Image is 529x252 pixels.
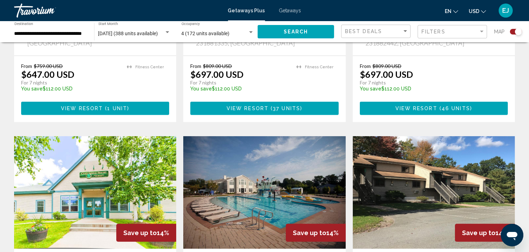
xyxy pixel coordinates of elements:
img: ii_wsp1.jpg [353,136,515,249]
span: From [21,63,32,69]
span: ( ) [103,106,129,112]
span: $759.00 USD [34,63,63,69]
span: Filters [422,29,445,34]
span: $809.00 USD [373,63,401,69]
p: $112.00 USD [190,86,289,92]
span: Save up to [462,229,496,237]
span: You save [360,86,381,92]
span: en [445,8,451,14]
span: You save [190,86,212,92]
button: Search [258,25,334,38]
p: $697.00 USD [190,69,244,80]
span: 46 units [442,106,470,112]
p: For 7 nights [360,80,501,86]
button: View Resort(1 unit) [21,102,169,115]
span: ( ) [269,106,302,112]
span: Map [494,27,505,37]
span: [DATE] (388 units available) [98,31,158,36]
div: 14% [116,224,176,242]
p: $697.00 USD [360,69,413,80]
button: User Menu [497,3,515,18]
span: From [190,63,201,69]
button: Change currency [469,6,486,16]
span: 37 units [273,106,300,112]
span: View Resort [227,106,269,112]
div: 14% [286,224,346,242]
span: You save [21,86,43,92]
span: USD [469,8,479,14]
button: Change language [445,6,458,16]
span: EJ [503,7,509,14]
a: Getaways [279,8,301,13]
span: 4 (172 units available) [182,31,230,36]
span: View Resort [395,106,437,112]
span: $809.00 USD [203,63,232,69]
span: View Resort [61,106,103,112]
img: ii_csp1.jpg [14,136,176,249]
span: Best Deals [345,29,382,34]
button: View Resort(37 units) [190,102,338,115]
div: 14% [455,224,515,242]
mat-select: Sort by [345,29,408,34]
p: $112.00 USD [21,86,120,92]
span: From [360,63,371,69]
button: View Resort(46 units) [360,102,508,115]
span: Save up to [293,229,326,237]
p: For 7 nights [190,80,289,86]
a: Travorium [14,4,221,18]
span: Search [284,29,308,35]
p: For 7 nights [21,80,120,86]
span: Fitness Center [305,65,333,69]
p: $647.00 USD [21,69,74,80]
button: Filter [418,25,487,39]
span: Fitness Center [135,65,164,69]
span: ( ) [437,106,472,112]
iframe: Button to launch messaging window [501,224,523,246]
a: Getaways Plus [228,8,265,13]
img: ii_cwq1.jpg [183,136,345,249]
span: Save up to [123,229,157,237]
span: 1 unit [107,106,127,112]
p: $112.00 USD [360,86,501,92]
